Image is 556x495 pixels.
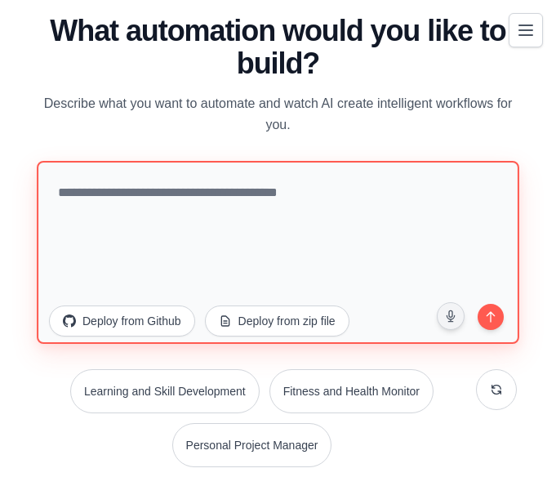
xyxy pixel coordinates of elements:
[70,369,260,413] button: Learning and Skill Development
[269,369,434,413] button: Fitness and Health Monitor
[509,13,543,47] button: Toggle navigation
[49,305,195,337] button: Deploy from Github
[39,93,517,136] p: Describe what you want to automate and watch AI create intelligent workflows for you.
[39,15,517,80] h1: What automation would you like to build?
[172,423,332,467] button: Personal Project Manager
[205,305,349,337] button: Deploy from zip file
[474,417,556,495] iframe: Chat Widget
